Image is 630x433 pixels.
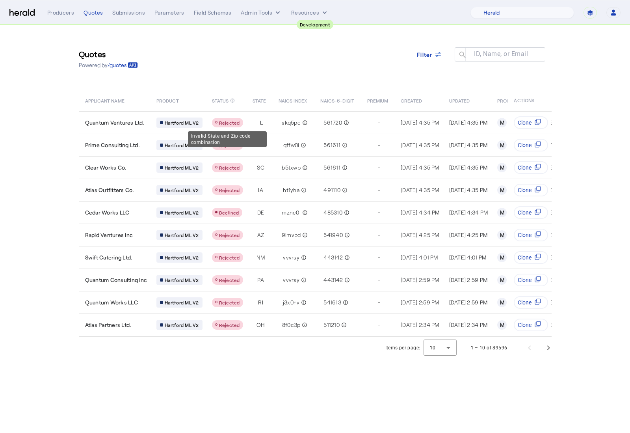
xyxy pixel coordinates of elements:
[497,275,507,285] div: M
[342,209,349,216] mat-icon: info_outline
[323,321,340,329] span: 511210
[401,321,439,328] span: [DATE] 2:34 PM
[507,89,552,111] th: ACTIONS
[342,119,349,127] mat-icon: info_outline
[323,254,343,261] span: 443142
[378,321,380,329] span: -
[401,231,439,238] span: [DATE] 4:25 PM
[253,96,266,104] span: STATE
[282,209,301,216] span: mznc0l
[79,61,138,69] p: Powered by
[449,321,488,328] span: [DATE] 2:34 PM
[323,276,343,284] span: 443142
[474,50,528,58] mat-label: ID, Name, or Email
[194,9,232,17] div: Field Schemas
[85,231,133,239] span: Rapid Ventures Inc
[323,186,340,194] span: 491110
[518,141,532,149] span: Clone
[188,131,267,147] div: Invalid State and Zip code combination
[401,254,438,261] span: [DATE] 4:01 PM
[85,96,125,104] span: APPLICANT NAME
[518,276,532,284] span: Clone
[257,276,264,284] span: PA
[378,186,380,194] span: -
[378,254,380,261] span: -
[471,344,507,352] div: 1 – 10 of 89596
[85,254,133,261] span: Swift Catering Ltd.
[323,231,343,239] span: 541940
[219,210,239,215] span: Declined
[301,164,308,172] mat-icon: info_outline
[79,89,601,337] table: Table view of all quotes submitted by your platform
[165,164,199,171] span: Hartford ML V2
[401,96,422,104] span: CREATED
[299,299,307,306] mat-icon: info_outline
[518,254,532,261] span: Clone
[514,296,548,309] button: Clone
[378,119,380,127] span: -
[47,9,74,17] div: Producers
[401,276,439,283] span: [DATE] 2:59 PM
[449,119,488,126] span: [DATE] 4:35 PM
[449,96,470,104] span: UPDATED
[539,338,558,357] button: Next page
[282,321,301,329] span: 8f0c3p
[300,321,307,329] mat-icon: info_outline
[449,142,488,148] span: [DATE] 4:35 PM
[282,164,301,172] span: b5txwb
[258,119,263,127] span: IL
[283,254,299,261] span: vvvrsy
[449,231,488,238] span: [DATE] 4:25 PM
[378,231,380,239] span: -
[343,254,350,261] mat-icon: info_outline
[219,322,240,328] span: Rejected
[514,274,548,286] button: Clone
[84,9,103,17] div: Quotes
[497,320,507,330] div: M
[497,230,507,240] div: M
[497,96,523,104] span: PRODUCER
[212,96,229,104] span: STATUS
[219,142,240,148] span: Rejected
[514,161,548,174] button: Clone
[323,119,342,127] span: 561720
[340,164,348,172] mat-icon: info_outline
[301,119,308,127] mat-icon: info_outline
[323,141,340,149] span: 561611
[518,231,532,239] span: Clone
[449,254,487,261] span: [DATE] 4:01 PM
[219,255,240,260] span: Rejected
[341,299,348,306] mat-icon: info_outline
[165,209,199,216] span: Hartford ML V2
[401,187,439,193] span: [DATE] 4:35 PM
[514,206,548,219] button: Clone
[257,231,264,239] span: AZ
[401,164,439,171] span: [DATE] 4:35 PM
[497,298,507,307] div: M
[165,119,199,126] span: Hartford ML V2
[497,208,507,217] div: M
[514,139,548,151] button: Clone
[219,187,240,193] span: Rejected
[165,277,199,283] span: Hartford ML V2
[108,61,138,69] a: /quotes
[455,50,468,60] mat-icon: search
[299,254,307,261] mat-icon: info_outline
[449,164,488,171] span: [DATE] 4:35 PM
[258,299,263,306] span: RI
[283,141,299,149] span: gffw0i
[449,299,488,306] span: [DATE] 2:59 PM
[449,276,488,283] span: [DATE] 2:59 PM
[85,299,138,306] span: Quantum Works LLC
[497,118,507,127] div: M
[514,184,548,196] button: Clone
[378,299,380,306] span: -
[283,299,300,306] span: j3x0nv
[497,140,507,150] div: M
[165,232,199,238] span: Hartford ML V2
[85,321,132,329] span: Atlas Partners Ltd.
[518,299,532,306] span: Clone
[518,164,532,172] span: Clone
[518,321,532,329] span: Clone
[219,277,240,283] span: Rejected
